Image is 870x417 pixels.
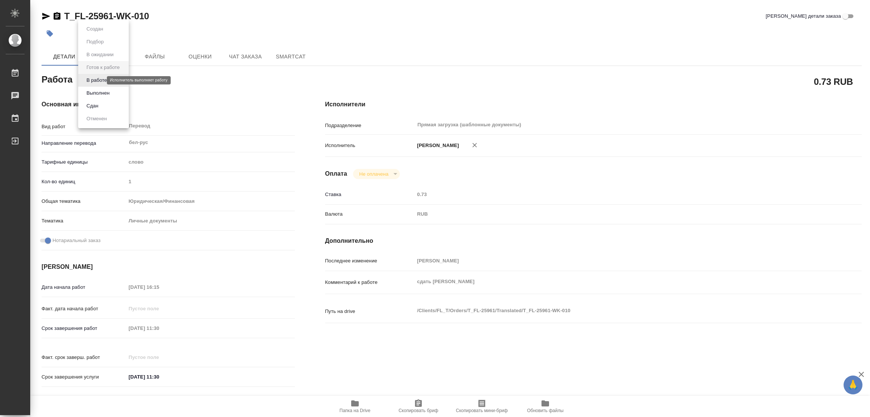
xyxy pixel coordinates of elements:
button: Отменен [84,115,109,123]
button: Сдан [84,102,100,110]
button: В ожидании [84,51,116,59]
button: Подбор [84,38,106,46]
button: В работе [84,76,109,84]
button: Выполнен [84,89,112,97]
button: Готов к работе [84,63,122,72]
button: Создан [84,25,105,33]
